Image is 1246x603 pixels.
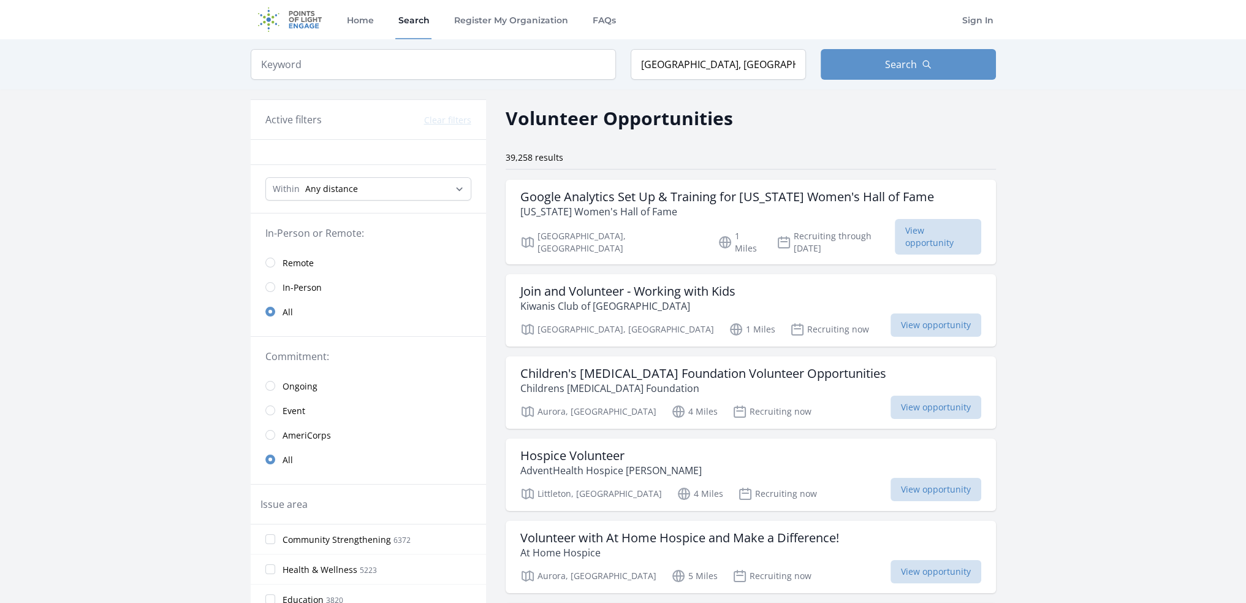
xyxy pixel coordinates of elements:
[520,322,714,337] p: [GEOGRAPHIC_DATA], [GEOGRAPHIC_DATA]
[283,257,314,269] span: Remote
[506,152,563,163] span: 39,258 results
[729,322,775,337] p: 1 Miles
[283,534,391,546] span: Community Strengthening
[520,299,735,313] p: Kiwanis Club of [GEOGRAPHIC_DATA]
[393,535,411,545] span: 6372
[506,180,996,264] a: Google Analytics Set Up & Training for [US_STATE] Women's Hall of Fame [US_STATE] Women's Hall of...
[891,478,981,501] span: View opportunity
[520,448,702,463] h3: Hospice Volunteer
[251,275,486,299] a: In-Person
[251,447,486,472] a: All
[251,423,486,447] a: AmeriCorps
[265,112,322,127] h3: Active filters
[251,49,616,80] input: Keyword
[631,49,806,80] input: Location
[265,564,275,574] input: Health & Wellness 5223
[265,226,471,240] legend: In-Person or Remote:
[283,306,293,318] span: All
[506,104,733,132] h2: Volunteer Opportunities
[283,405,305,417] span: Event
[677,486,723,501] p: 4 Miles
[732,404,811,419] p: Recruiting now
[360,565,377,575] span: 5223
[520,230,704,255] p: [GEOGRAPHIC_DATA], [GEOGRAPHIC_DATA]
[895,219,981,255] span: View opportunity
[265,349,471,364] legend: Commitment:
[790,322,869,337] p: Recruiting now
[671,404,718,419] p: 4 Miles
[506,356,996,429] a: Children's [MEDICAL_DATA] Foundation Volunteer Opportunities Childrens [MEDICAL_DATA] Foundation ...
[732,569,811,583] p: Recruiting now
[891,396,981,419] span: View opportunity
[520,545,839,560] p: At Home Hospice
[520,366,886,381] h3: Children's [MEDICAL_DATA] Foundation Volunteer Opportunities
[424,114,471,126] button: Clear filters
[738,486,817,501] p: Recruiting now
[520,204,934,219] p: [US_STATE] Women's Hall of Fame
[265,534,275,544] input: Community Strengthening 6372
[520,404,656,419] p: Aurora, [GEOGRAPHIC_DATA]
[260,497,308,512] legend: Issue area
[251,374,486,398] a: Ongoing
[251,250,486,275] a: Remote
[520,463,702,478] p: AdventHealth Hospice [PERSON_NAME]
[283,282,322,294] span: In-Person
[520,569,656,583] p: Aurora, [GEOGRAPHIC_DATA]
[506,439,996,511] a: Hospice Volunteer AdventHealth Hospice [PERSON_NAME] Littleton, [GEOGRAPHIC_DATA] 4 Miles Recruit...
[885,57,917,72] span: Search
[520,486,662,501] p: Littleton, [GEOGRAPHIC_DATA]
[506,521,996,593] a: Volunteer with At Home Hospice and Make a Difference! At Home Hospice Aurora, [GEOGRAPHIC_DATA] 5...
[520,190,934,204] h3: Google Analytics Set Up & Training for [US_STATE] Women's Hall of Fame
[520,531,839,545] h3: Volunteer with At Home Hospice and Make a Difference!
[671,569,718,583] p: 5 Miles
[821,49,996,80] button: Search
[520,284,735,299] h3: Join and Volunteer - Working with Kids
[891,313,981,337] span: View opportunity
[718,230,762,255] p: 1 Miles
[265,177,471,201] select: Search Radius
[283,454,293,466] span: All
[777,230,895,255] p: Recruiting through [DATE]
[283,429,331,442] span: AmeriCorps
[283,380,317,393] span: Ongoing
[520,381,886,396] p: Childrens [MEDICAL_DATA] Foundation
[251,398,486,423] a: Event
[891,560,981,583] span: View opportunity
[283,564,357,576] span: Health & Wellness
[506,274,996,347] a: Join and Volunteer - Working with Kids Kiwanis Club of [GEOGRAPHIC_DATA] [GEOGRAPHIC_DATA], [GEOG...
[251,299,486,324] a: All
